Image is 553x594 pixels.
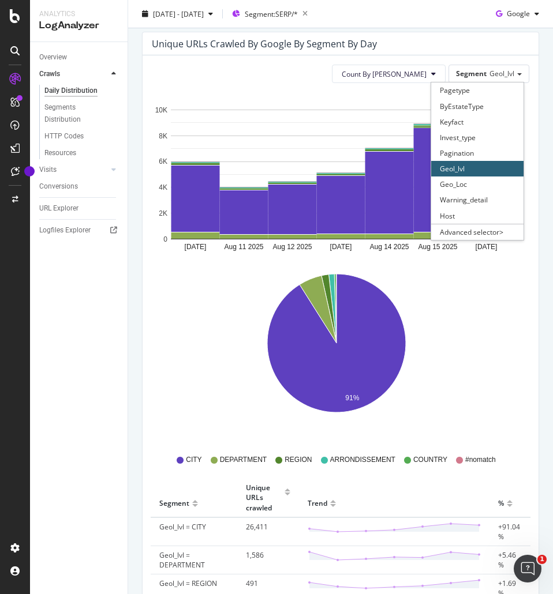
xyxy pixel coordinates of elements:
div: Trend [308,494,327,513]
a: Daily Distribution [44,85,119,97]
button: Segment:SERP/* [227,5,312,23]
text: 4K [159,183,167,191]
div: Overview [39,51,67,63]
span: Segment [456,69,487,78]
div: Pagetype [431,82,524,98]
div: Conversions [39,181,78,193]
text: Aug 14 2025 [369,243,409,251]
div: Keyfact [431,114,524,130]
a: Segments Distribution [44,101,119,126]
span: 1,586 [246,550,264,560]
text: Aug 11 2025 [224,243,263,251]
span: Geol_lvl = REGION [159,578,217,588]
span: COUNTRY [413,455,447,465]
div: Invest_type [431,130,524,145]
div: Daily Distribution [44,85,98,97]
div: Visits [39,164,57,176]
iframe: Intercom live chat [514,555,541,582]
div: Analytics [39,9,118,19]
span: Geol_lvl = DEPARTMENT [159,550,205,570]
span: 491 [246,578,258,588]
div: Crawls [39,68,60,80]
svg: A chart. [152,265,521,438]
span: Geol_lvl = CITY [159,522,206,532]
span: Google [507,9,530,18]
div: Segments Distribution [44,101,109,126]
button: [DATE] - [DATE] [137,5,218,23]
span: 1 [537,555,547,564]
div: LogAnalyzer [39,19,118,32]
div: Geo_Loc [431,176,524,192]
div: Geol_lvl [431,161,524,176]
a: Resources [44,147,119,159]
div: Logfiles Explorer [39,224,91,236]
div: Resources [44,147,76,159]
div: Advanced selector > [431,224,524,240]
button: Count By [PERSON_NAME] [332,65,446,83]
div: HTTP Codes [44,130,84,142]
button: Google [491,5,544,23]
div: Warning_detail [431,192,524,208]
span: [DATE] - [DATE] [153,9,204,18]
div: Segment [159,494,189,513]
div: ByEstateType [431,99,524,114]
span: #nomatch [465,455,496,465]
div: Unique URLs crawled by google by Segment by Day [152,38,377,50]
a: HTTP Codes [44,130,119,142]
text: 91% [345,394,359,402]
div: Pagination [431,145,524,161]
span: CITY [186,455,201,465]
text: 8K [159,132,167,140]
div: Tooltip anchor [24,166,35,176]
a: Visits [39,164,108,176]
div: Unique URLs crawled [246,483,282,512]
a: Conversions [39,181,119,193]
span: +5.46 % [498,550,516,570]
a: Logfiles Explorer [39,224,119,236]
span: Geol_lvl [490,69,514,78]
text: 6K [159,158,167,166]
text: 2K [159,209,167,217]
text: [DATE] [330,243,352,251]
span: DEPARTMENT [220,455,267,465]
a: Crawls [39,68,108,80]
text: [DATE] [476,243,498,251]
span: REGION [285,455,312,465]
span: +91.04 % [498,522,520,542]
text: Aug 15 2025 [418,243,457,251]
div: % [498,494,504,513]
text: 0 [163,235,167,243]
text: 10K [155,106,167,114]
span: Count By Day [342,69,427,79]
text: Aug 12 2025 [272,243,312,251]
div: Host [431,208,524,224]
div: URL Explorer [39,202,79,215]
a: URL Explorer [39,202,119,215]
span: ARRONDISSEMENT [330,455,395,465]
a: Overview [39,51,119,63]
svg: A chart. [152,92,529,265]
text: [DATE] [185,243,207,251]
span: 26,411 [246,522,268,532]
span: Segment: SERP/* [245,9,298,18]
